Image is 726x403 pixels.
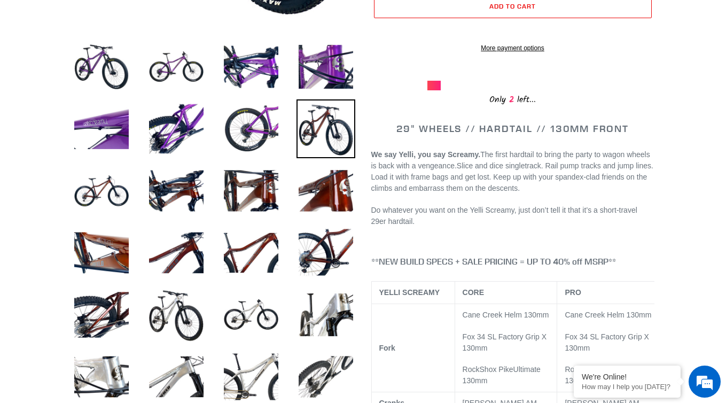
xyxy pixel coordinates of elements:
img: Load image into Gallery viewer, YELLI SCREAMY - Complete Bike [296,99,355,158]
h4: **NEW BUILD SPECS + SALE PRICING = UP TO 40% off MSRP** [371,257,654,267]
img: Load image into Gallery viewer, YELLI SCREAMY - Complete Bike [296,161,355,220]
span: The first hardtail to bring the party to wagon wheels is back with a vengeance. [371,150,650,170]
div: Chat with us now [72,60,196,74]
img: Load image into Gallery viewer, YELLI SCREAMY - Complete Bike [222,37,280,96]
img: Load image into Gallery viewer, YELLI SCREAMY - Complete Bike [72,161,131,220]
span: We're online! [62,135,147,243]
span: Do whatever you want on the Yelli Screamy, just don’t tell it that it’s a short-travel 29er hardt... [371,206,637,226]
img: Load image into Gallery viewer, YELLI SCREAMY - Complete Bike [147,99,206,158]
img: Load image into Gallery viewer, YELLI SCREAMY - Complete Bike [296,285,355,344]
img: Load image into Gallery viewer, YELLI SCREAMY - Complete Bike [296,223,355,282]
span: 29" WHEELS // HARDTAIL // 130MM FRONT [396,122,629,135]
b: CORE [463,288,484,297]
b: YELLI SCREAMY [379,288,440,297]
div: Minimize live chat window [175,5,201,31]
img: Load image into Gallery viewer, YELLI SCREAMY - Complete Bike [147,285,206,344]
div: Navigation go back [12,59,28,75]
a: More payment options [374,43,652,53]
p: Cane Creek Helm 130mm [565,309,655,321]
img: Load image into Gallery viewer, YELLI SCREAMY - Complete Bike [72,99,131,158]
div: Only left... [427,90,598,107]
span: RockShox Pike [565,365,615,374]
span: 2 [506,93,517,106]
span: Ultimate 130mm [463,365,541,385]
img: Load image into Gallery viewer, YELLI SCREAMY - Complete Bike [222,223,280,282]
img: Load image into Gallery viewer, YELLI SCREAMY - Complete Bike [72,223,131,282]
p: Fox 34 SL Factory Grip X 130mm [463,331,550,354]
p: Cane Creek Helm 130mm [463,309,550,321]
p: Fox 34 SL Factory Grip X 130mm [565,331,655,354]
span: Add to cart [489,2,536,10]
span: RockShox Pike [463,365,513,374]
img: Load image into Gallery viewer, YELLI SCREAMY - Complete Bike [147,223,206,282]
b: Fork [379,344,395,352]
img: Load image into Gallery viewer, YELLI SCREAMY - Complete Bike [72,285,131,344]
textarea: Type your message and hit 'Enter' [5,292,204,329]
img: Load image into Gallery viewer, YELLI SCREAMY - Complete Bike [147,37,206,96]
img: Load image into Gallery viewer, YELLI SCREAMY - Complete Bike [222,161,280,220]
img: Load image into Gallery viewer, YELLI SCREAMY - Complete Bike [222,285,280,344]
b: PRO [565,288,581,297]
p: How may I help you today? [582,383,673,391]
img: Load image into Gallery viewer, YELLI SCREAMY - Complete Bike [147,161,206,220]
img: Load image into Gallery viewer, YELLI SCREAMY - Complete Bike [222,99,280,158]
p: Slice and dice singletrack. Rail pump tracks and jump lines. Load it with frame bags and get lost... [371,149,654,194]
div: We're Online! [582,373,673,381]
img: d_696896380_company_1647369064580_696896380 [34,53,61,80]
b: We say Yelli, you say Screamy. [371,150,481,159]
img: Load image into Gallery viewer, YELLI SCREAMY - Complete Bike [296,37,355,96]
img: Load image into Gallery viewer, YELLI SCREAMY - Complete Bike [72,37,131,96]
